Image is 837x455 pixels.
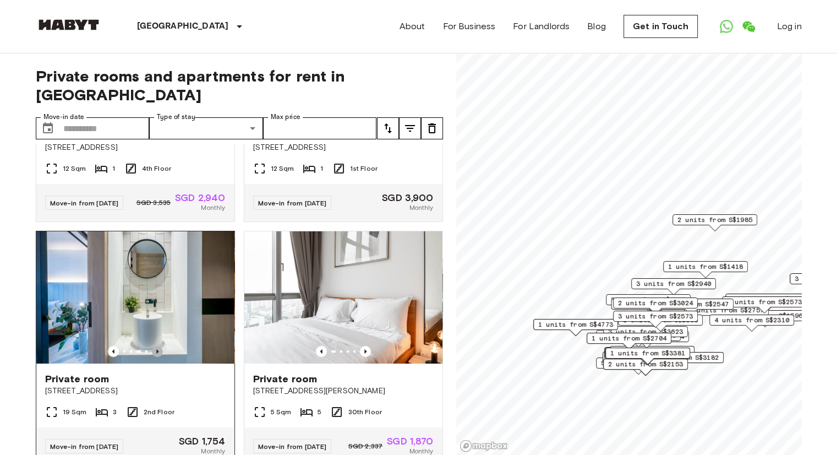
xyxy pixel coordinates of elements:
span: 3 units from S$2573 [618,311,693,321]
a: For Business [442,20,495,33]
span: Private rooms and apartments for rent in [GEOGRAPHIC_DATA] [36,67,443,104]
a: For Landlords [513,20,570,33]
div: Map marker [604,331,689,348]
span: 12 Sqm [63,164,86,174]
span: Monthly [409,203,433,213]
div: Map marker [603,359,688,376]
img: Marketing picture of unit SG-01-027-006-02 [36,231,234,364]
a: Blog [587,20,606,33]
span: [STREET_ADDRESS][PERSON_NAME] [253,386,434,397]
span: 1st Floor [350,164,378,174]
button: tune [399,117,421,139]
div: Map marker [603,326,688,343]
div: Map marker [604,348,689,365]
div: Map marker [725,294,810,311]
span: 30th Floor [348,407,382,417]
span: 1 units from S$3182 [644,353,719,362]
a: Log in [777,20,802,33]
div: Map marker [639,352,724,369]
span: [STREET_ADDRESS] [45,386,226,397]
div: Map marker [603,351,687,369]
a: About [400,20,425,33]
span: Private room [253,372,318,386]
span: 1 units from S$2704 [592,333,666,343]
span: SGD 1,754 [179,436,225,446]
span: 3 units from S$1480 [730,294,805,304]
span: 1 [320,164,323,174]
label: Type of stay [157,112,195,122]
span: Move-in from [DATE] [258,442,327,451]
div: Map marker [611,299,699,316]
a: Get in Touch [623,15,698,38]
span: SGD 2,940 [175,193,225,203]
div: Map marker [606,294,691,311]
span: SGD 2,337 [348,441,382,451]
div: Map marker [649,299,734,316]
span: 1 units from S$2547 [654,299,729,309]
button: Previous image [316,346,327,357]
span: 19 Sqm [63,407,87,417]
div: Map marker [596,357,681,375]
span: 1 units from S$2573 [727,297,802,307]
span: 5 Sqm [271,407,292,417]
div: Map marker [613,297,698,315]
div: Map marker [605,348,690,365]
button: Previous image [108,346,119,357]
span: 1 units from S$3381 [610,348,685,358]
button: tune [377,117,399,139]
span: [STREET_ADDRESS] [45,142,226,153]
span: SGD 1,870 [387,436,433,446]
span: Monthly [201,203,225,213]
span: 3 units from S$2940 [636,279,711,289]
span: [STREET_ADDRESS] [253,142,434,153]
span: Private room [45,372,110,386]
span: 4 units from S$2310 [714,315,789,325]
span: 5 [318,407,321,417]
div: Map marker [533,319,618,336]
div: Map marker [613,311,698,328]
span: 1 units from S$4773 [538,319,613,329]
div: Map marker [587,333,671,350]
span: Move-in from [DATE] [258,199,327,207]
span: 5 units from S$1838 [615,346,690,356]
span: 3 units from S$1985 [611,295,686,305]
span: 5 units from S$1680 [601,358,676,368]
span: Move-in from [DATE] [50,442,119,451]
div: Map marker [722,296,807,313]
span: 2nd Floor [144,407,174,417]
span: 1 [112,164,115,174]
div: Map marker [663,261,748,278]
span: 2 units from S$3024 [618,298,693,308]
div: Map marker [605,348,690,365]
div: Map marker [672,214,757,231]
button: Choose date [37,117,59,139]
a: Open WhatsApp [715,15,737,37]
button: Previous image [360,346,371,357]
span: Move-in from [DATE] [50,199,119,207]
span: SGD 3,900 [382,193,433,203]
label: Move-in date [43,112,84,122]
span: 2 units from S$1985 [677,215,752,225]
img: Habyt [36,19,102,30]
span: 1 units from S$1418 [668,262,743,272]
label: Max price [271,112,300,122]
span: 3 [113,407,117,417]
button: Previous image [152,346,163,357]
div: Map marker [709,315,794,332]
span: SGD 3,535 [136,198,171,208]
a: Mapbox logo [459,440,508,452]
button: tune [421,117,443,139]
div: Map marker [618,315,703,332]
p: [GEOGRAPHIC_DATA] [137,20,229,33]
span: 12 Sqm [271,164,294,174]
div: Map marker [610,346,694,363]
div: Map marker [631,278,716,295]
img: Marketing picture of unit SG-01-113-001-05 [244,231,442,364]
span: 3 units from S$3623 [608,327,683,337]
a: Open WeChat [737,15,759,37]
span: 4th Floor [142,164,171,174]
